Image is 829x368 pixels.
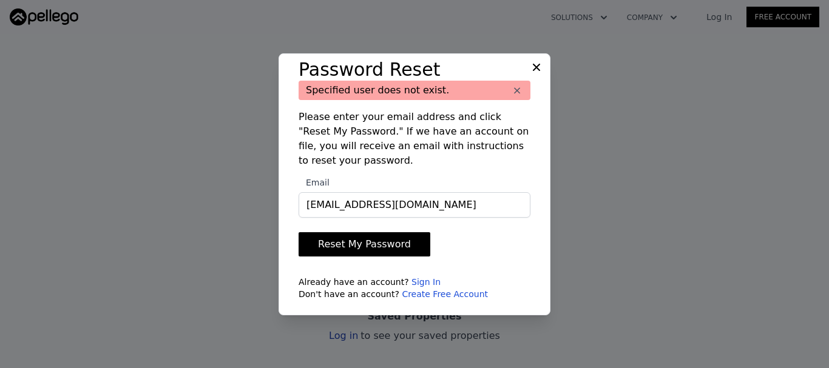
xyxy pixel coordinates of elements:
[402,289,488,299] a: Create Free Account
[299,178,330,187] span: Email
[299,192,530,218] input: Email
[299,59,530,81] h3: Password Reset
[299,81,530,100] div: Specified user does not exist.
[299,110,530,168] p: Please enter your email address and click "Reset My Password." If we have an account on file, you...
[299,276,530,300] div: Already have an account? Don't have an account?
[411,277,441,287] a: Sign In
[511,84,523,96] button: ×
[299,232,430,256] button: Reset My Password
